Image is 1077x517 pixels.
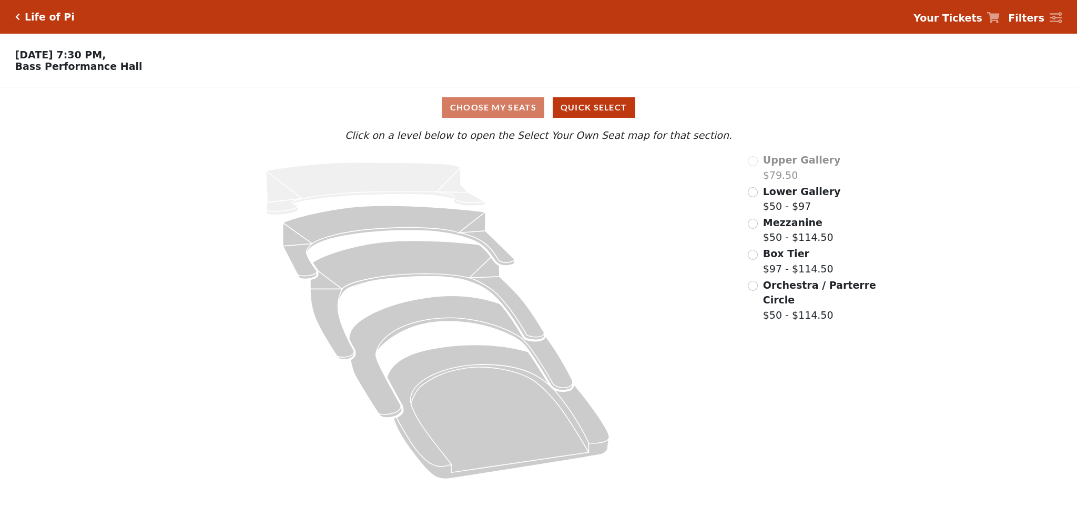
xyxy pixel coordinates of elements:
[763,186,841,197] span: Lower Gallery
[763,278,878,323] label: $50 - $114.50
[763,215,834,245] label: $50 - $114.50
[25,11,75,23] h5: Life of Pi
[266,163,485,215] path: Upper Gallery - Seats Available: 0
[763,217,822,228] span: Mezzanine
[387,345,609,479] path: Orchestra / Parterre Circle - Seats Available: 49
[553,97,635,118] button: Quick Select
[763,279,876,306] span: Orchestra / Parterre Circle
[15,13,20,21] a: Click here to go back to filters
[283,206,515,279] path: Lower Gallery - Seats Available: 143
[763,246,834,276] label: $97 - $114.50
[763,248,809,259] span: Box Tier
[142,128,935,143] p: Click on a level below to open the Select Your Own Seat map for that section.
[763,154,841,166] span: Upper Gallery
[913,12,982,24] strong: Your Tickets
[763,153,841,183] label: $79.50
[913,11,1000,26] a: Your Tickets
[1008,12,1044,24] strong: Filters
[1008,11,1062,26] a: Filters
[763,184,841,214] label: $50 - $97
